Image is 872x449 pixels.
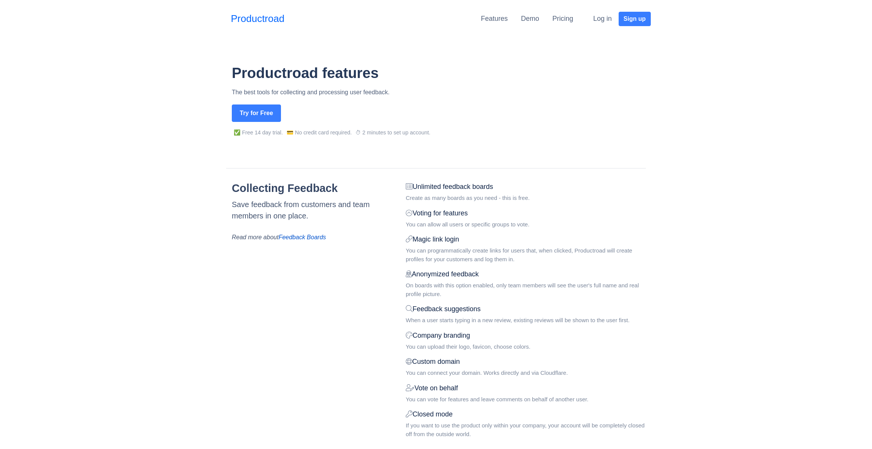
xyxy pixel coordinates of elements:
div: Feedback suggestions [406,304,646,314]
p: The best tools for collecting and processing user feedback. [232,88,646,97]
button: Try for Free [232,104,281,122]
a: Features [481,15,508,22]
div: You can allow all users or specific groups to vote. [406,220,646,229]
div: Save feedback from customers and team members in one place. [232,199,392,221]
a: Feedback Boards [279,234,326,240]
div: On boards with this option enabled, only team members will see the user's full name and real prof... [406,281,646,298]
div: You can upload their logo, favicon, choose colors. [406,343,646,351]
div: Custom domain [406,357,646,367]
div: Closed mode [406,409,646,419]
div: You can programmatically create links for users that, when clicked, Productroad will create profi... [406,246,646,263]
button: Sign up [619,12,651,26]
div: If you want to use the product only within your company, your account will be completely closed o... [406,421,646,438]
span: ✅ Free 14 day trial. [234,129,283,136]
div: Magic link login [406,234,646,245]
a: Demo [521,15,539,22]
a: Productroad [231,11,285,26]
div: Anonymized feedback [406,269,646,279]
a: Pricing [552,15,573,22]
div: You can connect your domain. Works directly and via Cloudflare. [406,369,646,377]
h2: Collecting Feedback [232,182,400,195]
div: Voting for features [406,208,646,218]
div: Company branding [406,331,646,341]
h1: Productroad features [232,64,646,82]
div: You can vote for features and leave comments on behalf of another user. [406,395,646,404]
div: When a user starts typing in a new review, existing reviews will be shown to the user first. [406,316,646,325]
div: Unlimited feedback boards [406,182,646,192]
div: Create as many boards as you need - this is free. [406,194,646,203]
span: ⏱ 2 minutes to set up account. [355,129,430,136]
button: Log in [588,11,617,27]
div: Read more about [232,233,392,242]
div: Vote on behalf [406,383,646,393]
span: 💳 No credit card required. [287,129,352,136]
